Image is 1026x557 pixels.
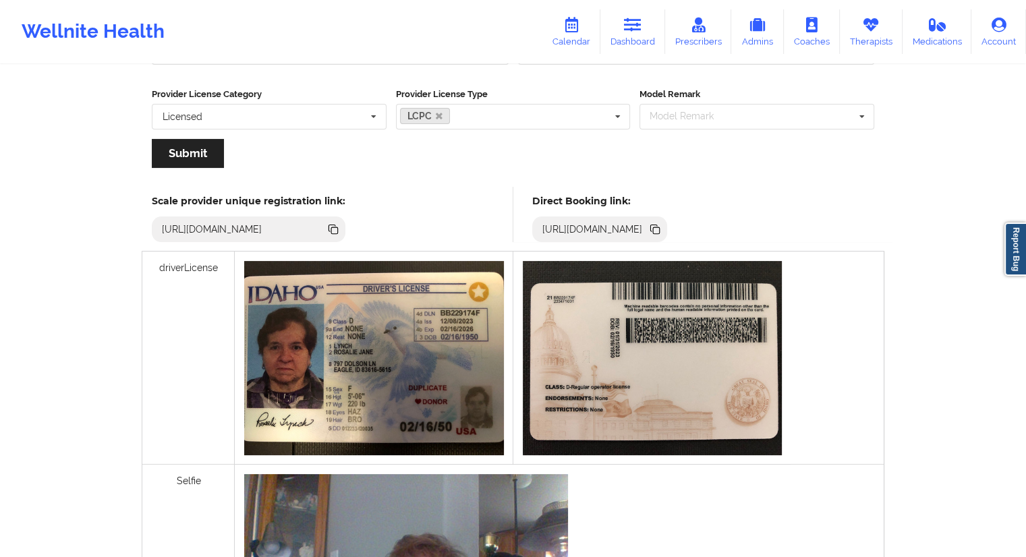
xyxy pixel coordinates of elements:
[163,112,202,121] div: Licensed
[1004,223,1026,276] a: Report Bug
[542,9,600,54] a: Calendar
[400,108,451,124] a: LCPC
[903,9,972,54] a: Medications
[971,9,1026,54] a: Account
[152,88,387,101] label: Provider License Category
[152,195,345,207] h5: Scale provider unique registration link:
[665,9,732,54] a: Prescribers
[639,88,874,101] label: Model Remark
[840,9,903,54] a: Therapists
[646,109,733,124] div: Model Remark
[244,261,503,455] img: 7c888dd7-f4fc-48c8-a8f6-ad75d20968c7_3e78acc9-ae0e-4adc-9365-9aa66d52f919Rose_DL_Front_2026.JPG
[532,195,668,207] h5: Direct Booking link:
[784,9,840,54] a: Coaches
[600,9,665,54] a: Dashboard
[142,252,235,465] div: driverLicense
[152,139,224,168] button: Submit
[731,9,784,54] a: Admins
[156,223,268,236] div: [URL][DOMAIN_NAME]
[537,223,648,236] div: [URL][DOMAIN_NAME]
[396,88,631,101] label: Provider License Type
[523,261,782,455] img: f5e9216c-5523-4376-9f74-ed55063b41ef_7b08df02-2592-408c-b76c-0ef4cadae7bdRose_DL_Back_2026.jpg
